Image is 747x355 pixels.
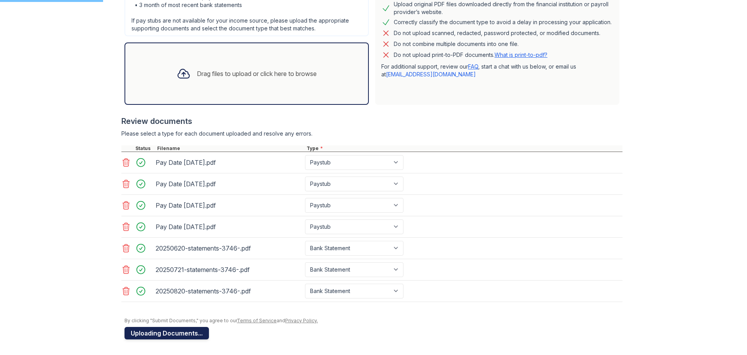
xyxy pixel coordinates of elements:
[121,116,622,127] div: Review documents
[156,263,302,276] div: 20250721-statements-3746-.pdf
[197,69,317,78] div: Drag files to upload or click here to browse
[394,39,519,49] div: Do not combine multiple documents into one file.
[394,0,613,16] div: Upload original PDF files downloaded directly from the financial institution or payroll provider’...
[285,318,318,323] a: Privacy Policy.
[305,145,622,152] div: Type
[394,51,547,59] p: Do not upload print-to-PDF documents.
[394,18,612,27] div: Correctly classify the document type to avoid a delay in processing your application.
[156,199,302,212] div: Pay Date [DATE].pdf
[381,63,613,78] p: For additional support, review our , start a chat with us below, or email us at
[124,327,209,339] button: Uploading Documents...
[494,51,547,58] a: What is print-to-pdf?
[237,318,277,323] a: Terms of Service
[134,145,156,152] div: Status
[124,318,622,324] div: By clicking "Submit Documents," you agree to our and
[121,130,622,138] div: Please select a type for each document uploaded and resolve any errors.
[156,221,302,233] div: Pay Date [DATE].pdf
[156,285,302,297] div: 20250820-statements-3746-.pdf
[156,178,302,190] div: Pay Date [DATE].pdf
[394,28,600,38] div: Do not upload scanned, redacted, password protected, or modified documents.
[156,242,302,254] div: 20250620-statements-3746-.pdf
[156,156,302,169] div: Pay Date [DATE].pdf
[156,145,305,152] div: Filename
[386,71,476,78] a: [EMAIL_ADDRESS][DOMAIN_NAME]
[468,63,478,70] a: FAQ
